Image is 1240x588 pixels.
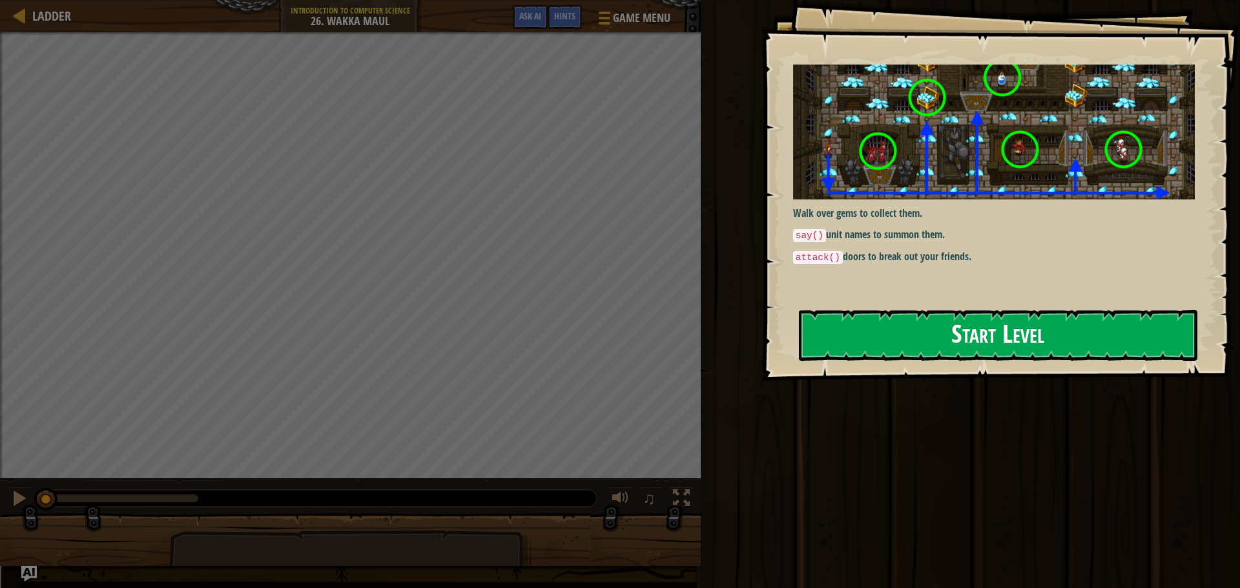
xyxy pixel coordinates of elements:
span: Ladder [32,7,71,25]
button: Toggle fullscreen [668,487,694,513]
a: Ladder [26,7,71,25]
div: Move To ... [5,86,1235,98]
p: doors to break out your friends. [793,249,1204,265]
div: Options [5,52,1235,63]
button: Ctrl + P: Pause [6,487,32,513]
div: Delete [5,40,1235,52]
button: Ask AI [513,5,548,29]
div: Rename [5,75,1235,86]
div: Sort New > Old [5,17,1235,28]
div: Sort A > Z [5,5,1235,17]
span: ♫ [643,489,656,508]
button: Ask AI [21,566,37,582]
div: Sign out [5,63,1235,75]
code: attack() [793,251,843,264]
button: ♫ [640,487,662,513]
button: Game Menu [588,5,678,35]
span: Hints [554,10,575,22]
p: unit names to summon them. [793,227,1204,243]
span: Game Menu [613,10,670,26]
img: Wakka maul [793,65,1204,199]
code: say() [793,229,826,242]
div: Move To ... [5,28,1235,40]
span: Ask AI [519,10,541,22]
button: Adjust volume [608,487,634,513]
button: Start Level [799,310,1197,361]
p: Walk over gems to collect them. [793,206,1204,221]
